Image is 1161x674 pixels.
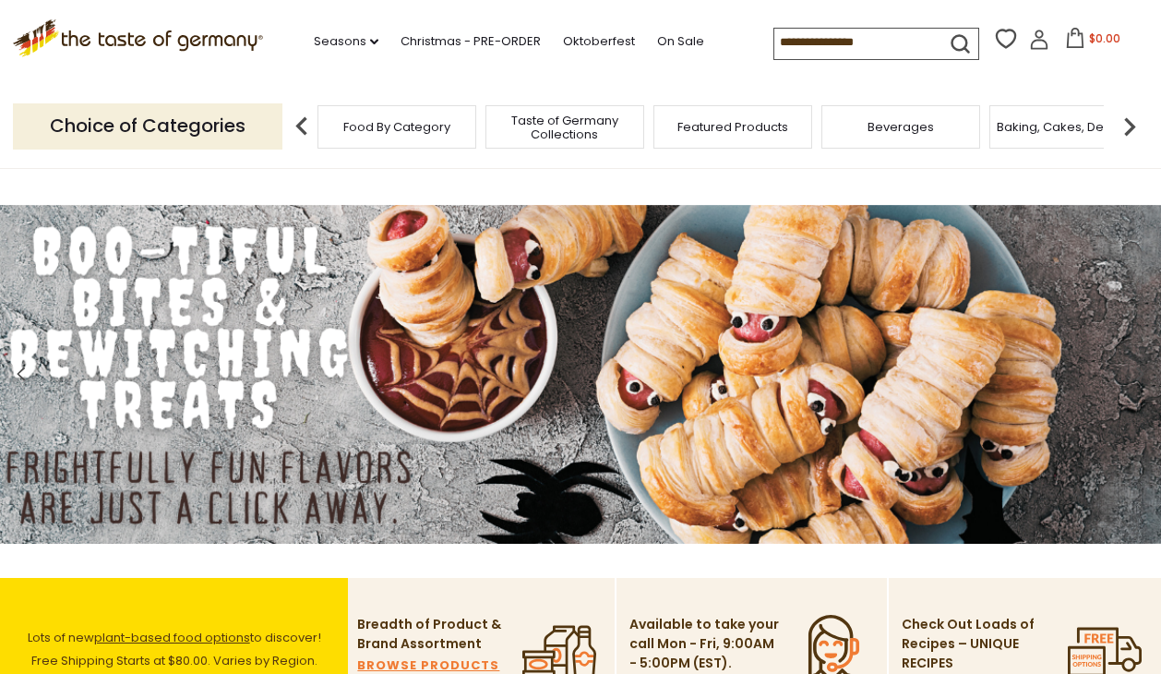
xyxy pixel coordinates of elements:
a: Food By Category [343,120,450,134]
a: Christmas - PRE-ORDER [401,31,541,52]
a: Featured Products [677,120,788,134]
a: On Sale [657,31,704,52]
p: Breadth of Product & Brand Assortment [357,615,509,654]
p: Choice of Categories [13,103,282,149]
span: $0.00 [1089,30,1120,46]
a: Oktoberfest [563,31,635,52]
img: previous arrow [283,108,320,145]
a: Beverages [868,120,934,134]
a: Baking, Cakes, Desserts [997,120,1140,134]
img: next arrow [1111,108,1148,145]
a: Seasons [314,31,378,52]
button: $0.00 [1053,28,1131,55]
p: Check Out Loads of Recipes – UNIQUE RECIPES [902,615,1035,673]
a: Taste of Germany Collections [491,114,639,141]
a: plant-based food options [94,629,250,646]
